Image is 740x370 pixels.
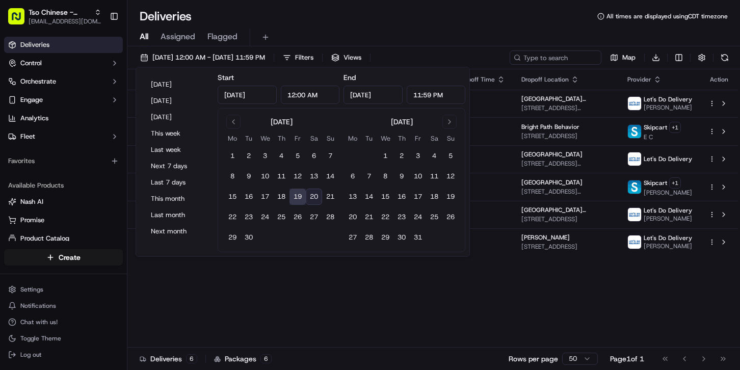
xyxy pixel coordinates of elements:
button: 18 [426,189,442,205]
a: Analytics [4,110,123,126]
th: Sunday [322,133,338,144]
button: 9 [393,168,410,184]
th: Thursday [393,133,410,144]
div: Favorites [4,153,123,169]
img: lets_do_delivery_logo.png [628,208,641,221]
button: 21 [322,189,338,205]
button: 27 [306,209,322,225]
span: Views [343,53,361,62]
button: Refresh [718,50,732,65]
button: Control [4,55,123,71]
button: 7 [361,168,377,184]
button: 25 [426,209,442,225]
button: Go to next month [442,115,457,129]
button: 22 [224,209,241,225]
button: 12 [442,168,459,184]
span: Let's Do Delivery [644,234,692,242]
img: lets_do_delivery_logo.png [628,97,641,110]
span: Provider [627,75,651,84]
button: 6 [345,168,361,184]
img: lets_do_delivery_logo.png [628,152,641,166]
button: 15 [377,189,393,205]
input: Time [407,86,466,104]
span: Dropoff Location [521,75,569,84]
button: 28 [361,229,377,246]
button: 28 [322,209,338,225]
button: This month [146,192,207,206]
button: 10 [410,168,426,184]
button: Chat with us! [4,315,123,329]
button: 1 [224,148,241,164]
button: 5 [442,148,459,164]
button: 14 [322,168,338,184]
button: This week [146,126,207,141]
button: 12 [289,168,306,184]
div: Action [708,75,730,84]
span: [STREET_ADDRESS] [521,132,611,140]
span: [PERSON_NAME] [644,215,692,223]
button: 20 [345,209,361,225]
button: Go to previous month [226,115,241,129]
th: Sunday [442,133,459,144]
span: Notifications [20,302,56,310]
button: Toggle Theme [4,331,123,346]
span: Flagged [207,31,237,43]
button: 27 [345,229,361,246]
span: Nash AI [20,197,43,206]
button: 22 [377,209,393,225]
button: [EMAIL_ADDRESS][DOMAIN_NAME] [29,17,101,25]
span: Fleet [20,132,35,141]
button: +1 [669,122,681,133]
button: Product Catalog [4,230,123,247]
button: 2 [393,148,410,164]
span: [STREET_ADDRESS][PERSON_NAME] [521,188,611,196]
button: 16 [241,189,257,205]
div: Packages [214,354,272,364]
a: Nash AI [8,197,119,206]
button: 10 [257,168,273,184]
input: Date [343,86,403,104]
button: 31 [410,229,426,246]
button: 8 [224,168,241,184]
button: 17 [410,189,426,205]
span: Tso Chinese - Catering [29,7,90,17]
div: 6 [260,354,272,363]
button: 29 [224,229,241,246]
span: Chat with us! [20,318,58,326]
span: [STREET_ADDRESS] [521,243,611,251]
button: 21 [361,209,377,225]
button: 30 [241,229,257,246]
span: Analytics [20,114,48,123]
button: 24 [410,209,426,225]
button: 1 [377,148,393,164]
button: 25 [273,209,289,225]
button: 6 [306,148,322,164]
span: Control [20,59,42,68]
span: Promise [20,216,44,225]
th: Thursday [273,133,289,144]
span: Skipcart [644,123,667,131]
span: Skipcart [644,179,667,187]
span: Map [622,53,636,62]
div: Page 1 of 1 [610,354,644,364]
div: [DATE] [271,117,293,127]
button: 3 [257,148,273,164]
span: [GEOGRAPHIC_DATA] [521,178,583,187]
span: [STREET_ADDRESS] [521,215,611,223]
button: 26 [289,209,306,225]
button: 30 [393,229,410,246]
span: E C [644,133,681,141]
th: Wednesday [257,133,273,144]
a: Promise [8,216,119,225]
button: Next month [146,224,207,239]
button: Settings [4,282,123,297]
span: [PERSON_NAME] [644,103,692,112]
button: Last month [146,208,207,222]
button: Log out [4,348,123,362]
button: 4 [426,148,442,164]
button: 18 [273,189,289,205]
button: 3 [410,148,426,164]
button: 11 [273,168,289,184]
button: 8 [377,168,393,184]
